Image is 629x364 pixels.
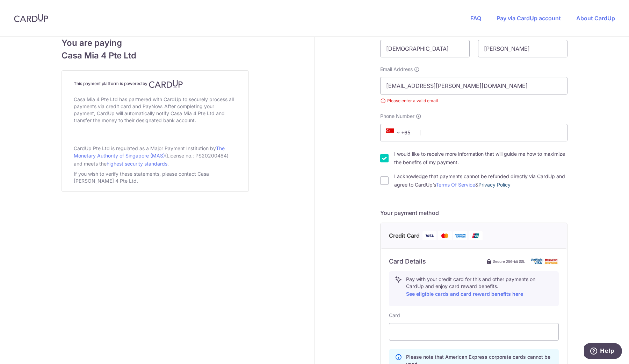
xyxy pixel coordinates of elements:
[384,128,415,137] span: +65
[380,209,567,217] h5: Your payment method
[438,231,452,240] img: Mastercard
[389,312,400,319] label: Card
[584,343,622,360] iframe: Opens a widget where you can find more information
[380,77,567,94] input: Email address
[62,37,249,49] span: You are paying
[470,15,481,22] a: FAQ
[62,49,249,62] span: Casa Mia 4 Pte Ltd
[74,80,237,88] h4: This payment platform is powered by
[394,150,567,167] label: I would like to receive more information that will guide me how to maximize the benefits of my pa...
[74,142,237,169] div: CardUp Pte Ltd is regulated as a Major Payment Institution by (License no.: PS20200484) and meets...
[478,182,511,188] a: Privacy Policy
[380,66,413,73] span: Email Address
[380,113,414,120] span: Phone Number
[380,97,567,104] small: Please enter a valid email
[389,231,420,240] span: Credit Card
[74,94,237,125] div: Casa Mia 4 Pte Ltd has partnered with CardUp to securely process all payments via credit card and...
[478,40,567,57] input: Last name
[531,258,559,264] img: card secure
[107,161,167,167] a: highest security standards
[576,15,615,22] a: About CardUp
[497,15,561,22] a: Pay via CardUp account
[395,328,553,336] iframe: Secure card payment input frame
[422,231,436,240] img: Visa
[406,291,523,297] a: See eligible cards and card reward benefits here
[389,257,426,266] h6: Card Details
[14,14,48,22] img: CardUp
[453,231,467,240] img: American Express
[394,172,567,189] label: I acknowledge that payments cannot be refunded directly via CardUp and agree to CardUp’s &
[74,169,237,186] div: If you wish to verify these statements, please contact Casa [PERSON_NAME] 4 Pte Ltd.
[386,128,403,137] span: +65
[493,259,525,264] span: Secure 256-bit SSL
[149,80,183,88] img: CardUp
[436,182,475,188] a: Terms Of Service
[380,40,470,57] input: First name
[469,231,483,240] img: Union Pay
[406,276,553,298] p: Pay with your credit card for this and other payments on CardUp and enjoy card reward benefits.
